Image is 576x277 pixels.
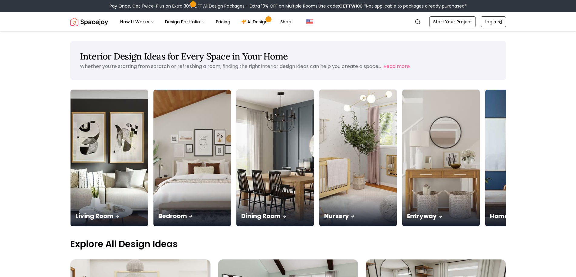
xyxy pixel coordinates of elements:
[236,16,274,28] a: AI Design
[75,212,143,220] p: Living Room
[236,90,314,226] img: Dining Room
[158,212,226,220] p: Bedroom
[306,18,313,25] img: United States
[407,212,475,220] p: Entryway
[275,16,296,28] a: Shop
[115,16,159,28] button: How It Works
[211,16,235,28] a: Pricing
[319,90,397,226] img: Nursery
[153,89,231,227] a: BedroomBedroom
[80,63,381,70] p: Whether you're starting from scratch or refreshing a room, finding the right interior design idea...
[241,212,309,220] p: Dining Room
[485,90,563,226] img: Home Office
[481,16,506,27] a: Login
[70,12,506,31] nav: Global
[160,16,210,28] button: Design Portfolio
[319,89,397,227] a: NurseryNursery
[324,212,392,220] p: Nursery
[153,90,231,226] img: Bedroom
[490,212,558,220] p: Home Office
[318,3,363,9] span: Use code:
[70,16,108,28] a: Spacejoy
[402,89,480,227] a: EntrywayEntryway
[383,63,410,70] button: Read more
[363,3,467,9] span: *Not applicable to packages already purchased*
[485,89,563,227] a: Home OfficeHome Office
[429,16,476,27] a: Start Your Project
[71,90,148,226] img: Living Room
[402,90,480,226] img: Entryway
[236,89,314,227] a: Dining RoomDining Room
[115,16,296,28] nav: Main
[339,3,363,9] b: GETTWICE
[110,3,467,9] div: Pay Once, Get Twice-Plus an Extra 30% OFF All Design Packages + Extra 10% OFF on Multiple Rooms.
[70,239,506,250] p: Explore All Design Ideas
[80,51,496,62] h1: Interior Design Ideas for Every Space in Your Home
[70,89,148,227] a: Living RoomLiving Room
[70,16,108,28] img: Spacejoy Logo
